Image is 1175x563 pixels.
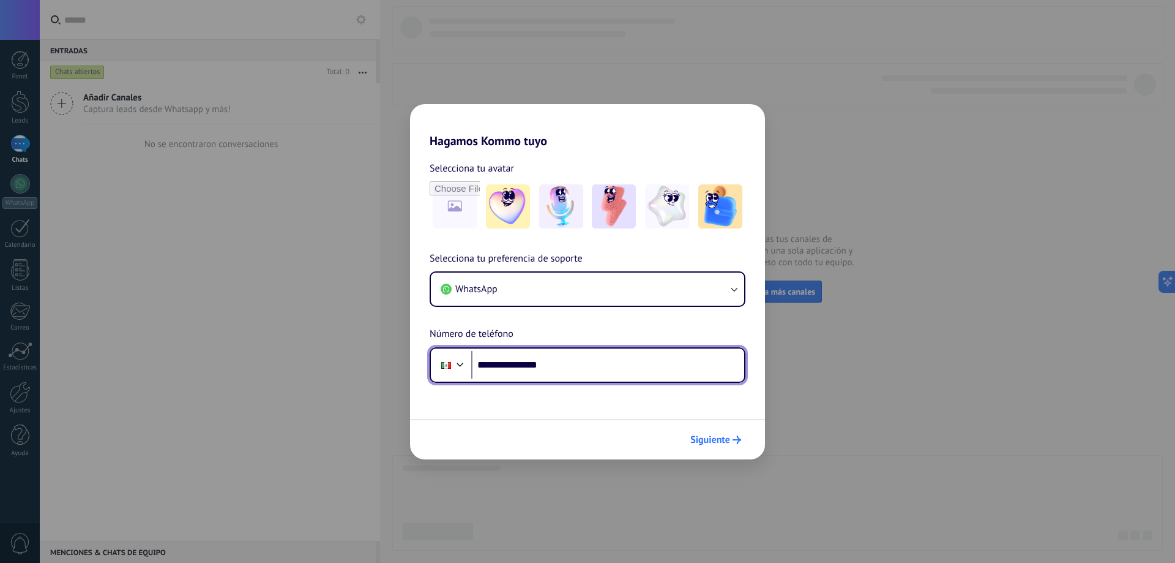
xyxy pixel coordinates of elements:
button: Siguiente [685,429,747,450]
h2: Hagamos Kommo tuyo [410,104,765,148]
span: Número de teléfono [430,327,513,342]
span: Selecciona tu avatar [430,161,514,176]
img: -3.jpeg [592,184,636,229]
button: WhatsApp [431,273,744,306]
img: -5.jpeg [698,184,742,229]
img: -1.jpeg [486,184,530,229]
span: Selecciona tu preferencia de soporte [430,251,583,267]
div: Mexico: + 52 [435,352,458,378]
img: -4.jpeg [645,184,689,229]
span: Siguiente [690,436,730,444]
span: WhatsApp [455,283,498,295]
img: -2.jpeg [539,184,583,229]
